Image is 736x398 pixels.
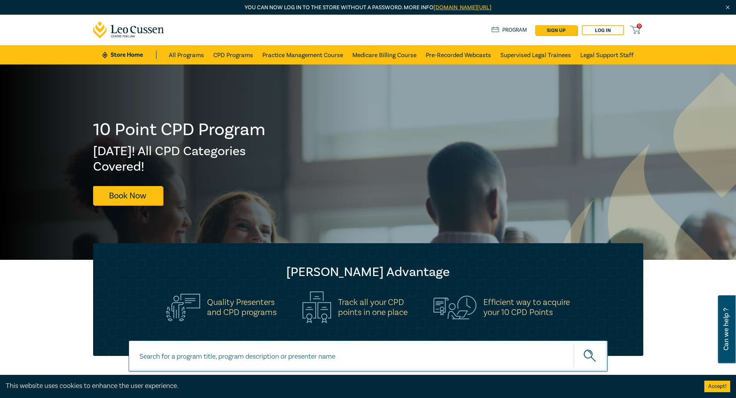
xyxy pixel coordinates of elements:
[433,296,476,319] img: Efficient way to acquire<br>your 10 CPD Points
[352,45,416,64] a: Medicare Billing Course
[129,340,608,372] input: Search for a program title, program description or presenter name
[535,25,577,35] a: sign up
[500,45,571,64] a: Supervised Legal Trainees
[93,120,266,140] h1: 10 Point CPD Program
[93,186,163,205] a: Book Now
[483,297,570,317] h5: Efficient way to acquire your 10 CPD Points
[637,24,642,29] span: 0
[207,297,277,317] h5: Quality Presenters and CPD programs
[303,291,331,323] img: Track all your CPD<br>points in one place
[166,294,200,321] img: Quality Presenters<br>and CPD programs
[6,381,693,391] div: This website uses cookies to enhance the user experience.
[433,4,491,11] a: [DOMAIN_NAME][URL]
[93,3,643,12] p: You can now log in to the store without a password. More info
[102,51,156,59] a: Store Home
[491,26,527,34] a: Program
[262,45,343,64] a: Practice Management Course
[580,45,634,64] a: Legal Support Staff
[169,45,204,64] a: All Programs
[338,297,408,317] h5: Track all your CPD points in one place
[213,45,253,64] a: CPD Programs
[722,300,730,359] span: Can we help ?
[93,144,266,174] h2: [DATE]! All CPD Categories Covered!
[426,45,491,64] a: Pre-Recorded Webcasts
[724,4,731,11] img: Close
[109,264,628,280] h2: [PERSON_NAME] Advantage
[582,25,624,35] a: Log in
[704,381,730,392] button: Accept cookies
